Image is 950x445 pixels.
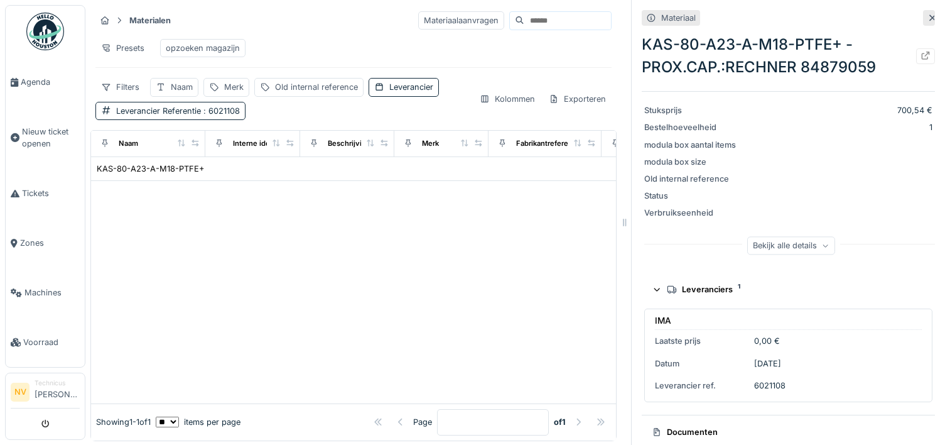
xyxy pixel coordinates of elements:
div: Beschrijving [328,138,370,149]
summary: Leveranciers1 [647,278,930,301]
li: [PERSON_NAME] [35,378,80,405]
div: Merk [422,138,439,149]
a: Zones [6,218,85,268]
a: Nieuw ticket openen [6,107,85,168]
div: Leverancier Referentie [116,105,240,117]
span: Voorraad [23,336,80,348]
div: Technicus [35,378,80,388]
div: Materiaal [661,12,696,24]
div: Kolommen [474,90,541,108]
div: Leverancier [389,81,433,93]
div: Page [413,416,432,428]
div: 0,00 € [754,335,780,347]
div: Stuksprijs [644,104,738,116]
div: Bekijk alle details [747,236,835,255]
strong: Materialen [124,14,176,26]
span: Agenda [21,76,80,88]
div: Laatste prijs [655,335,749,347]
img: Badge_color-CXgf-gQk.svg [26,13,64,50]
a: NV Technicus[PERSON_NAME] [11,378,80,409]
div: modula box size [644,156,738,168]
a: Tickets [6,168,85,218]
div: Merk [224,81,244,93]
div: Old internal reference [275,81,358,93]
div: 700,54 € [743,104,932,116]
div: 1 [743,121,932,133]
div: Bestelhoeveelheid [644,121,738,133]
summary: Documenten [647,420,930,444]
span: Tickets [22,187,80,199]
span: Zones [20,237,80,249]
div: Showing 1 - 1 of 1 [96,416,151,428]
div: Datum [655,358,749,370]
div: Materiaalaanvragen [418,11,504,30]
div: KAS-80-A23-A-M18-PTFE+ -PROX.CAP.:RECHNER 84879059 [97,163,336,175]
div: Fabrikantreferentie [516,138,581,149]
div: opzoeken magazijn [166,42,240,54]
span: Nieuw ticket openen [22,126,80,150]
div: modula box aantal items [644,139,738,151]
a: Agenda [6,57,85,107]
div: Old internal reference [644,173,738,185]
div: Leverancier ref. [655,380,749,392]
div: Documenten [652,426,920,438]
div: Naam [171,81,193,93]
div: [DATE] [754,358,781,370]
div: items per page [156,416,240,428]
a: Voorraad [6,317,85,367]
div: Leveranciers [667,283,920,295]
div: Presets [95,39,150,57]
div: IMA [655,314,671,327]
div: Status [644,190,738,202]
div: Naam [119,138,138,149]
div: KAS-80-A23-A-M18-PTFE+ -PROX.CAP.:RECHNER 84879059 [642,33,935,79]
strong: of 1 [554,416,566,428]
span: : 6021108 [201,106,240,116]
div: Interne identificator [233,138,301,149]
a: Machines [6,268,85,317]
div: 6021108 [754,380,785,392]
div: Exporteren [543,90,612,108]
li: NV [11,383,30,402]
div: Verbruikseenheid [644,207,738,219]
div: Filters [95,78,145,96]
span: Machines [24,287,80,299]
